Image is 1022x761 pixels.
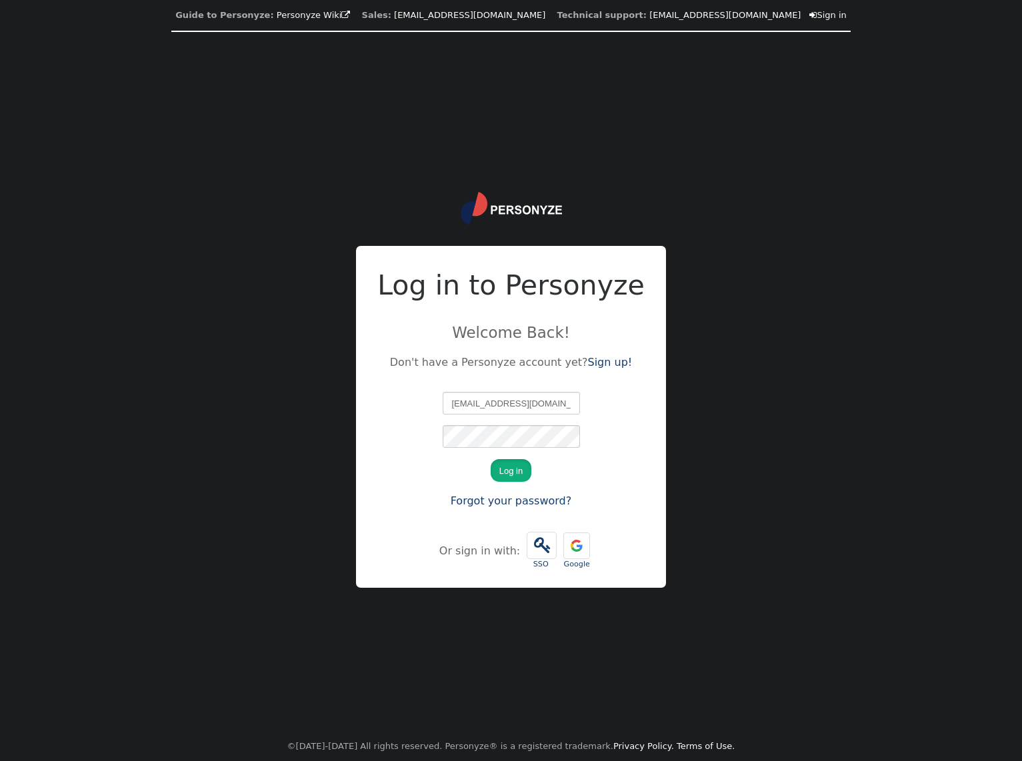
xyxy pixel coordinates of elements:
img: logo.svg [461,192,562,225]
b: Technical support: [557,10,647,20]
span:  [527,532,556,558]
div: Or sign in with: [439,543,523,559]
p: Don't have a Personyze account yet? [377,355,645,371]
a: Sign up! [588,356,633,369]
span:  [341,11,350,19]
a: [EMAIL_ADDRESS][DOMAIN_NAME] [649,10,801,20]
b: Sales: [362,10,391,20]
a: Sign in [809,10,846,20]
a: Privacy Policy. [613,741,674,751]
span:  [809,11,817,19]
h2: Log in to Personyze [377,265,645,307]
a: Forgot your password? [451,494,572,507]
a:  SSO [523,525,560,577]
a: Personyze Wiki [277,10,351,20]
button: Log in [491,459,531,482]
b: Guide to Personyze: [175,10,273,20]
a: Google [560,526,593,577]
a: Terms of Use. [677,741,735,751]
input: Email [443,392,580,414]
a: [EMAIL_ADDRESS][DOMAIN_NAME] [394,10,545,20]
div: Google [563,559,590,570]
p: Welcome Back! [377,321,645,344]
div: SSO [527,559,555,570]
